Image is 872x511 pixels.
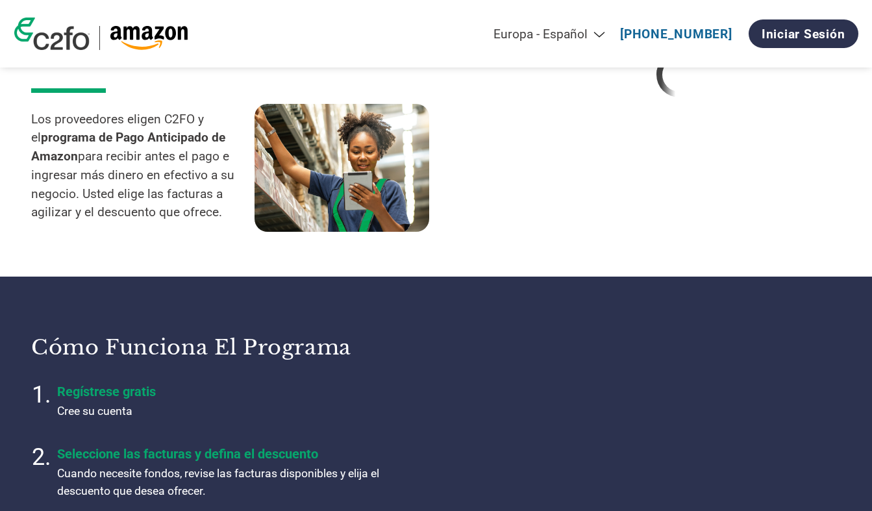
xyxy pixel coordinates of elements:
img: c2fo logo [14,18,90,50]
a: [PHONE_NUMBER] [620,27,732,42]
img: Amazon [110,26,188,50]
a: Iniciar sesión [749,19,858,48]
p: Cree su cuenta [57,403,382,419]
h4: Seleccione las facturas y defina el descuento [57,446,382,462]
p: Cuando necesite fondos, revise las facturas disponibles y elija el descuento que desea ofrecer. [57,465,382,499]
h3: Cómo funciona el programa [31,334,420,360]
img: supply chain worker [255,104,429,232]
p: Los proveedores eligen C2FO y el para recibir antes el pago e ingresar más dinero en efectivo a s... [31,110,255,223]
strong: programa de Pago Anticipado de Amazon [31,130,225,164]
h4: Regístrese gratis [57,384,382,399]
